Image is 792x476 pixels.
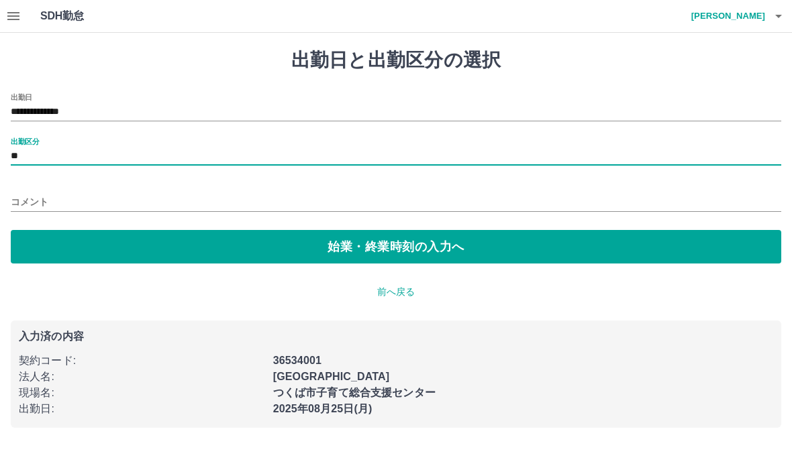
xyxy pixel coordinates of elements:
p: 法人名 : [19,369,265,385]
b: つくば市子育て総合支援センター [273,387,436,398]
p: 出勤日 : [19,401,265,417]
b: 2025年08月25日(月) [273,403,373,414]
p: 入力済の内容 [19,331,773,342]
button: 始業・終業時刻の入力へ [11,230,781,263]
b: 36534001 [273,355,321,366]
label: 出勤区分 [11,136,39,146]
b: [GEOGRAPHIC_DATA] [273,371,390,382]
p: 現場名 : [19,385,265,401]
label: 出勤日 [11,92,32,102]
p: 契約コード : [19,353,265,369]
h1: 出勤日と出勤区分の選択 [11,49,781,72]
p: 前へ戻る [11,285,781,299]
